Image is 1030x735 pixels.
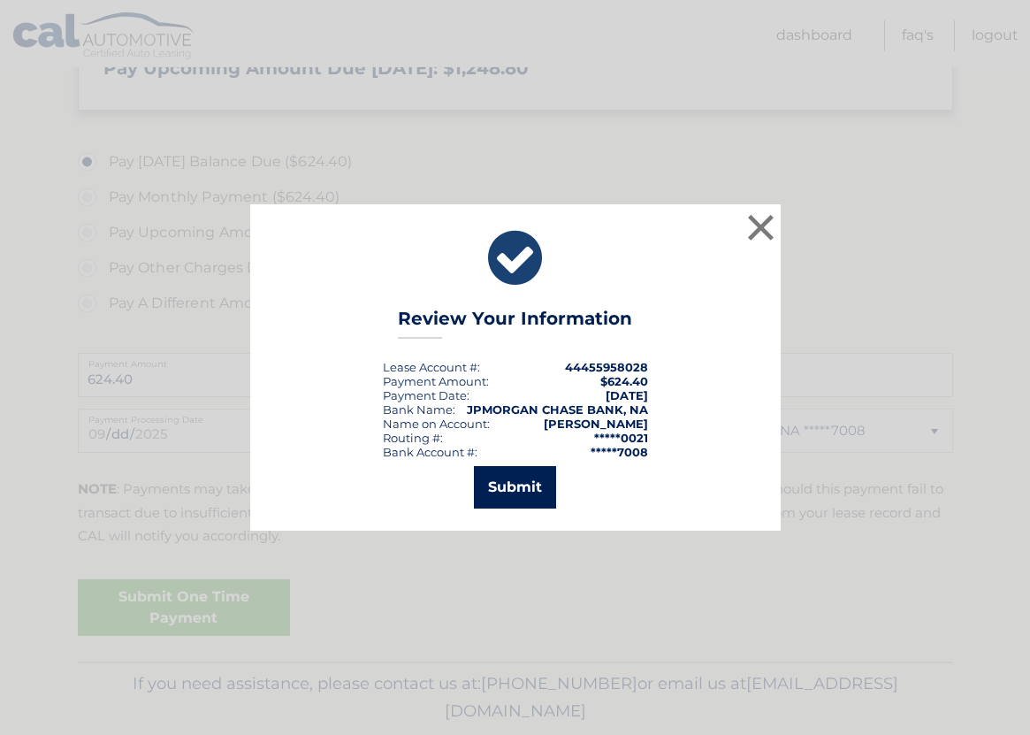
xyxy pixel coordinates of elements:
[606,388,648,402] span: [DATE]
[398,308,632,339] h3: Review Your Information
[383,402,455,417] div: Bank Name:
[383,388,467,402] span: Payment Date
[544,417,648,431] strong: [PERSON_NAME]
[600,374,648,388] span: $624.40
[744,210,779,245] button: ×
[383,374,489,388] div: Payment Amount:
[467,402,648,417] strong: JPMORGAN CHASE BANK, NA
[383,445,477,459] div: Bank Account #:
[383,360,480,374] div: Lease Account #:
[383,431,443,445] div: Routing #:
[383,388,469,402] div: :
[383,417,490,431] div: Name on Account:
[474,466,556,509] button: Submit
[565,360,648,374] strong: 44455958028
